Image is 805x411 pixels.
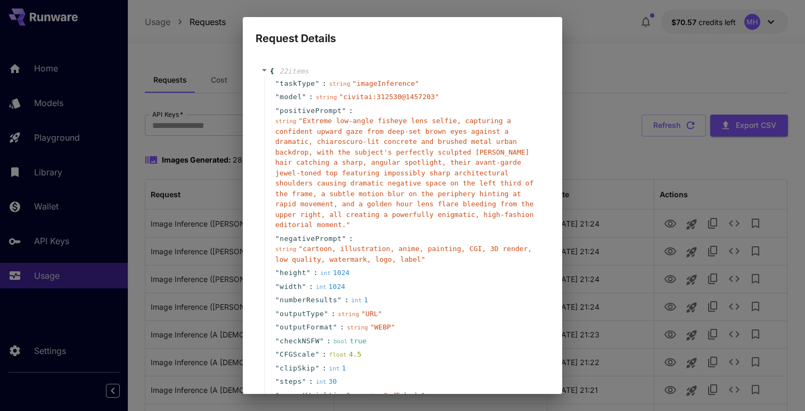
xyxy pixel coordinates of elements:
[319,337,324,345] span: "
[302,93,306,101] span: "
[275,377,280,385] span: "
[329,351,347,358] span: float
[383,391,425,399] span: " sdEmbeds "
[349,106,353,116] span: :
[349,233,353,244] span: :
[280,281,302,292] span: width
[331,309,335,319] span: :
[280,106,342,116] span: positivePrompt
[280,309,324,319] span: outputType
[362,310,382,318] span: " URL "
[314,268,318,278] span: :
[309,376,313,387] span: :
[354,390,358,401] span: :
[370,323,395,331] span: " WEBP "
[338,311,359,318] span: string
[351,295,368,305] div: 1
[275,117,533,229] span: " Extreme low-angle fisheye lens selfie, capturing a confident upward gaze from deep-set brown ey...
[275,235,280,243] span: "
[275,323,280,331] span: "
[333,336,366,346] div: true
[316,281,345,292] div: 1024
[315,364,319,372] span: "
[275,391,280,399] span: "
[329,365,340,372] span: int
[342,107,346,115] span: "
[280,78,315,89] span: taskType
[280,295,337,305] span: numberResults
[327,336,331,346] span: :
[333,323,337,331] span: "
[280,268,306,278] span: height
[280,363,315,374] span: clipSkip
[275,283,280,291] span: "
[329,363,346,374] div: 1
[275,296,280,304] span: "
[280,92,302,102] span: model
[275,245,532,263] span: " cartoon, illustration, anime, painting, CGI, 3D render, low quality, watermark, logo, label "
[315,79,319,87] span: "
[275,107,280,115] span: "
[351,297,362,304] span: int
[322,349,326,360] span: :
[320,270,331,277] span: int
[302,283,306,291] span: "
[329,80,350,87] span: string
[316,378,326,385] span: int
[340,322,344,333] span: :
[275,246,297,253] span: string
[275,310,280,318] span: "
[280,336,319,346] span: checkNSFW
[270,66,274,77] span: {
[339,93,439,101] span: " civitai:312530@1457203 "
[280,67,309,75] span: 22 item s
[309,281,313,292] span: :
[280,390,346,401] span: promptWeighting
[352,79,419,87] span: " imageInference "
[280,376,302,387] span: steps
[302,377,306,385] span: "
[322,78,326,89] span: :
[338,296,342,304] span: "
[280,349,315,360] span: CFGScale
[275,269,280,277] span: "
[243,17,562,47] h2: Request Details
[322,363,326,374] span: :
[347,324,368,331] span: string
[342,235,346,243] span: "
[346,391,350,399] span: "
[275,79,280,87] span: "
[309,92,313,102] span: :
[275,118,297,125] span: string
[275,350,280,358] span: "
[315,350,319,358] span: "
[306,269,310,277] span: "
[280,233,342,244] span: negativePrompt
[320,268,349,278] div: 1024
[316,94,337,101] span: string
[275,337,280,345] span: "
[344,295,349,305] span: :
[324,310,328,318] span: "
[275,93,280,101] span: "
[360,392,381,399] span: string
[316,376,337,387] div: 30
[333,338,348,345] span: bool
[275,364,280,372] span: "
[316,284,326,291] span: int
[329,349,362,360] div: 4.5
[280,322,333,333] span: outputFormat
